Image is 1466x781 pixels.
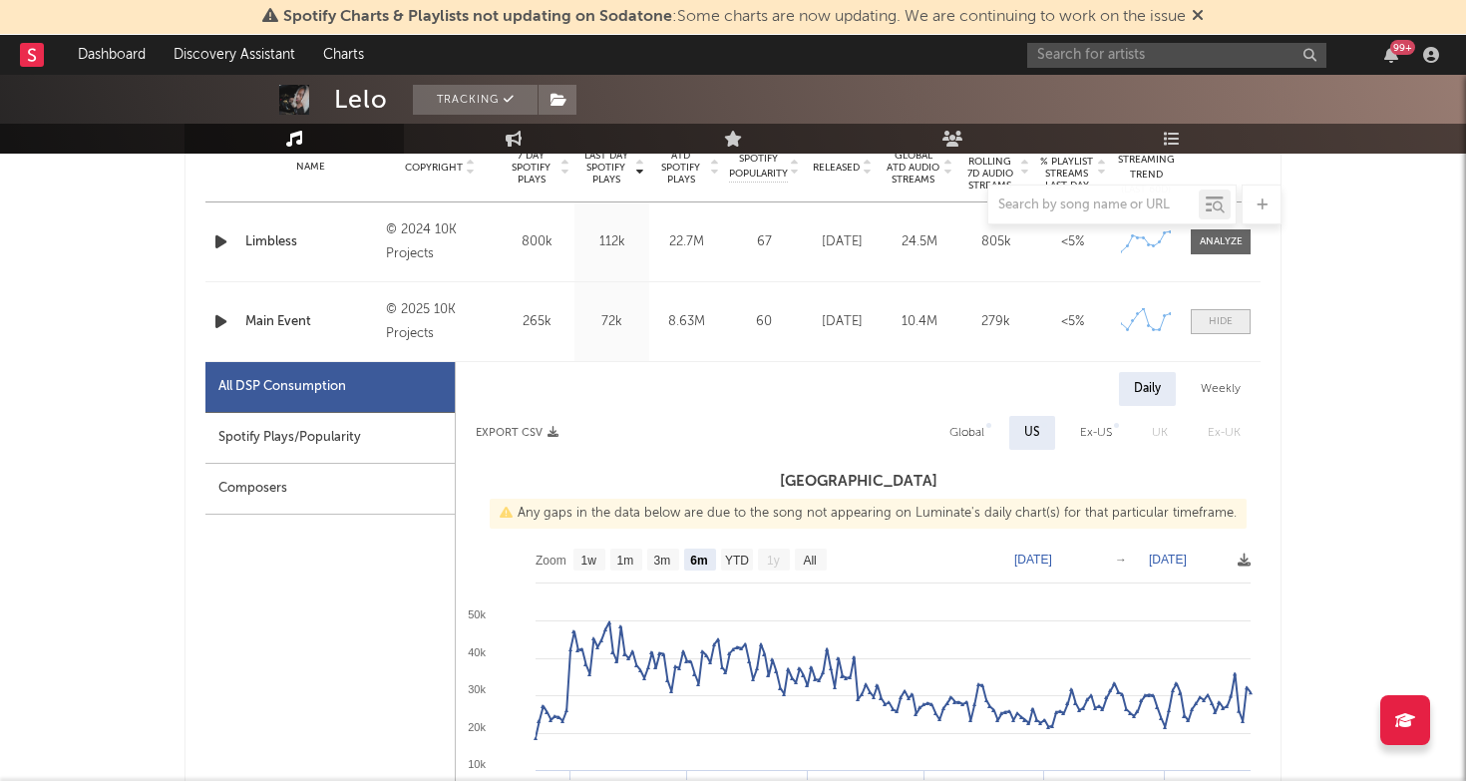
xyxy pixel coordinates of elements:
[468,683,486,695] text: 30k
[405,162,463,174] span: Copyright
[579,312,644,332] div: 72k
[468,758,486,770] text: 10k
[64,35,160,75] a: Dashboard
[1149,553,1187,567] text: [DATE]
[1192,9,1204,25] span: Dismiss
[809,232,876,252] div: [DATE]
[1115,553,1127,567] text: →
[245,312,376,332] a: Main Event
[490,499,1247,529] div: Any gaps in the data below are due to the song not appearing on Luminate's daily chart(s) for tha...
[245,160,376,175] div: Name
[962,232,1029,252] div: 805k
[579,232,644,252] div: 112k
[729,312,799,332] div: 60
[468,721,486,733] text: 20k
[1116,138,1176,197] div: Global Streaming Trend (Last 60D)
[1080,421,1112,445] div: Ex-US
[468,646,486,658] text: 40k
[205,464,455,515] div: Composers
[654,150,707,186] span: ATD Spotify Plays
[386,298,495,346] div: © 2025 10K Projects
[962,144,1017,192] span: Global Rolling 7D Audio Streams
[283,9,672,25] span: Spotify Charts & Playlists not updating on Sodatone
[413,85,538,115] button: Tracking
[725,554,749,568] text: YTD
[767,554,780,568] text: 1y
[1027,43,1326,68] input: Search for artists
[962,312,1029,332] div: 279k
[1390,40,1415,55] div: 99 +
[803,554,816,568] text: All
[1186,372,1256,406] div: Weekly
[160,35,309,75] a: Discovery Assistant
[245,232,376,252] a: Limbless
[468,608,486,620] text: 50k
[581,554,597,568] text: 1w
[886,232,952,252] div: 24.5M
[1384,47,1398,63] button: 99+
[1039,232,1106,252] div: <5%
[1039,312,1106,332] div: <5%
[205,413,455,464] div: Spotify Plays/Popularity
[949,421,984,445] div: Global
[1119,372,1176,406] div: Daily
[729,232,799,252] div: 67
[617,554,634,568] text: 1m
[218,375,346,399] div: All DSP Consumption
[386,218,495,266] div: © 2024 10K Projects
[505,150,557,186] span: 7 Day Spotify Plays
[654,232,719,252] div: 22.7M
[809,312,876,332] div: [DATE]
[886,312,952,332] div: 10.4M
[729,152,788,182] span: Spotify Popularity
[456,470,1261,494] h3: [GEOGRAPHIC_DATA]
[334,85,388,115] div: Lelo
[579,150,632,186] span: Last Day Spotify Plays
[1039,144,1094,192] span: Estimated % Playlist Streams Last Day
[886,150,940,186] span: Global ATD Audio Streams
[1024,421,1040,445] div: US
[205,362,455,413] div: All DSP Consumption
[505,312,569,332] div: 265k
[476,427,558,439] button: Export CSV
[654,554,671,568] text: 3m
[813,162,860,174] span: Released
[690,554,707,568] text: 6m
[988,197,1199,213] input: Search by song name or URL
[1014,553,1052,567] text: [DATE]
[536,554,566,568] text: Zoom
[309,35,378,75] a: Charts
[283,9,1186,25] span: : Some charts are now updating. We are continuing to work on the issue
[654,312,719,332] div: 8.63M
[505,232,569,252] div: 800k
